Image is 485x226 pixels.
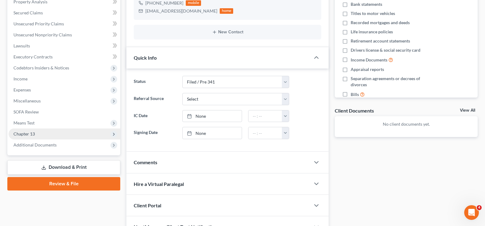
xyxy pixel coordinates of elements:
span: Appraisal reports [351,66,384,72]
span: Bank statements [351,1,382,7]
span: Additional Documents [13,142,57,147]
span: Unsecured Nonpriority Claims [13,32,72,37]
span: Miscellaneous [13,98,41,103]
span: Separation agreements or decrees of divorces [351,76,437,88]
span: Executory Contracts [13,54,53,59]
span: Unsecured Priority Claims [13,21,64,26]
input: -- : -- [248,127,282,139]
span: Quick Info [134,55,157,61]
span: Codebtors Insiders & Notices [13,65,69,70]
a: Review & File [7,177,120,191]
a: Lawsuits [9,40,120,51]
div: home [220,8,233,14]
span: Recorded mortgages and deeds [351,20,410,26]
a: Secured Claims [9,7,120,18]
span: Bills [351,91,359,98]
a: SOFA Review [9,106,120,117]
div: mobile [186,0,201,6]
span: SOFA Review [13,109,39,114]
span: Lawsuits [13,43,30,48]
span: Income Documents [351,57,387,63]
label: Referral Source [131,93,179,105]
a: Unsecured Nonpriority Claims [9,29,120,40]
span: Retirement account statements [351,38,410,44]
a: Download & Print [7,160,120,175]
button: New Contact [139,30,316,35]
input: -- : -- [248,110,282,122]
div: Client Documents [335,107,374,114]
iframe: Intercom live chat [464,205,479,220]
p: No client documents yet. [340,121,473,127]
span: Titles to motor vehicles [351,10,395,17]
span: Client Portal [134,202,161,208]
div: [EMAIL_ADDRESS][DOMAIN_NAME] [145,8,217,14]
span: Life insurance policies [351,29,393,35]
label: IC Date [131,110,179,122]
a: View All [460,108,475,113]
span: Expenses [13,87,31,92]
span: Comments [134,159,157,165]
label: Status [131,76,179,88]
span: 4 [477,205,482,210]
a: Executory Contracts [9,51,120,62]
label: Signing Date [131,127,179,139]
span: Drivers license & social security card [351,47,420,53]
span: Income [13,76,28,81]
a: Unsecured Priority Claims [9,18,120,29]
a: None [183,127,242,139]
span: Hire a Virtual Paralegal [134,181,184,187]
a: None [183,110,242,122]
span: Secured Claims [13,10,43,15]
span: Means Test [13,120,35,125]
span: Chapter 13 [13,131,35,136]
